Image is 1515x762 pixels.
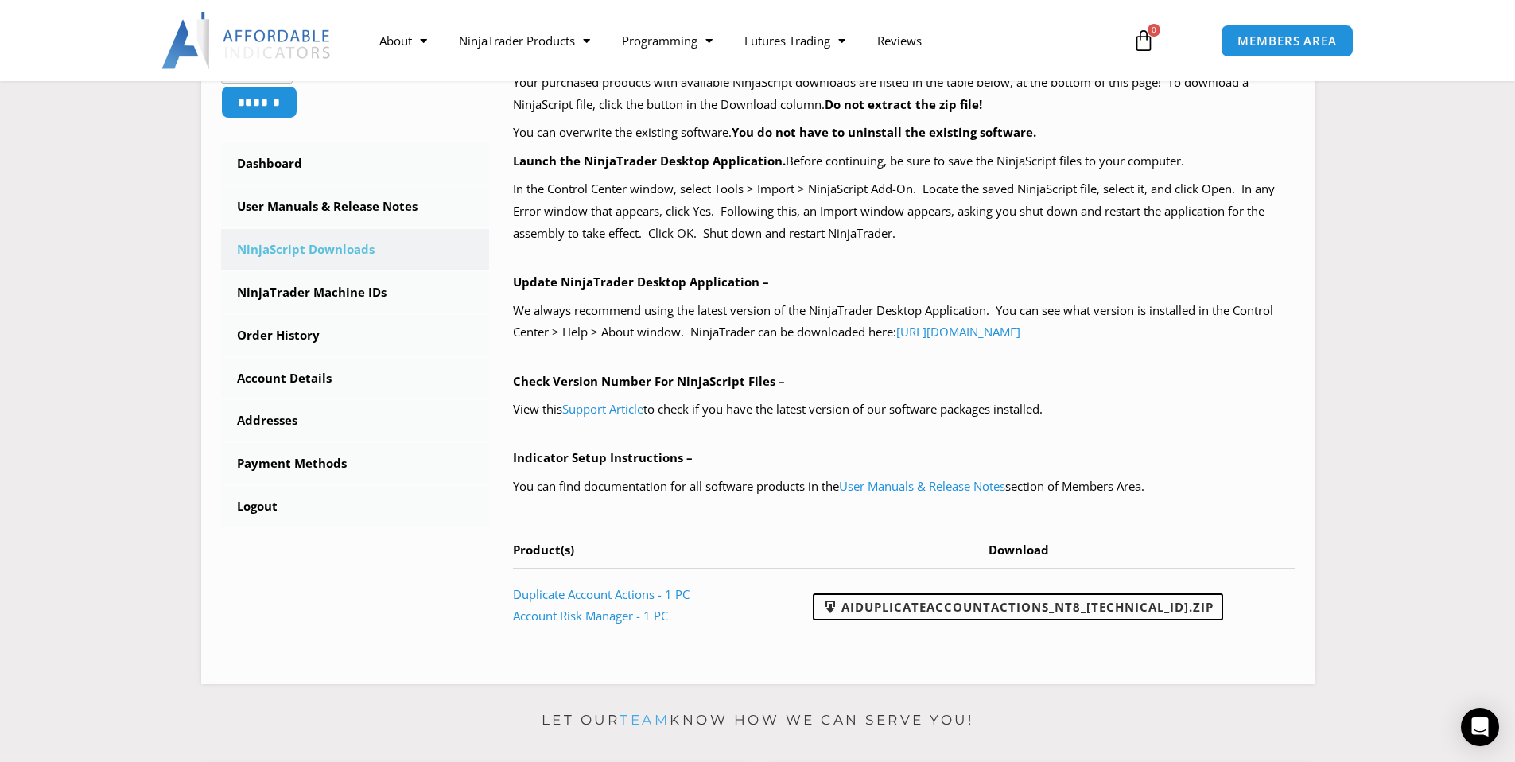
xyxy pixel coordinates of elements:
nav: Account pages [221,143,490,527]
div: Open Intercom Messenger [1461,708,1499,746]
a: Support Article [562,401,643,417]
p: In the Control Center window, select Tools > Import > NinjaScript Add-On. Locate the saved NinjaS... [513,178,1295,245]
a: Reviews [861,22,938,59]
a: Duplicate Account Actions - 1 PC [513,586,690,602]
p: View this to check if you have the latest version of our software packages installed. [513,398,1295,421]
span: MEMBERS AREA [1237,35,1337,47]
a: NinjaTrader Products [443,22,606,59]
span: 0 [1148,24,1160,37]
a: [URL][DOMAIN_NAME] [896,324,1020,340]
b: Do not extract the zip file! [825,96,982,112]
span: Product(s) [513,542,574,558]
a: User Manuals & Release Notes [221,186,490,227]
a: team [620,712,670,728]
a: Futures Trading [728,22,861,59]
a: User Manuals & Release Notes [839,478,1005,494]
a: Dashboard [221,143,490,185]
a: Account Risk Manager - 1 PC [513,608,668,624]
p: Let our know how we can serve you! [201,708,1315,733]
p: We always recommend using the latest version of the NinjaTrader Desktop Application. You can see ... [513,300,1295,344]
b: Check Version Number For NinjaScript Files – [513,373,785,389]
a: Order History [221,315,490,356]
a: Account Details [221,358,490,399]
a: NinjaTrader Machine IDs [221,272,490,313]
a: Payment Methods [221,443,490,484]
a: 0 [1109,17,1179,64]
p: Your purchased products with available NinjaScript downloads are listed in the table below, at th... [513,72,1295,116]
a: AIDuplicateAccountActions_NT8_[TECHNICAL_ID].zip [813,593,1223,620]
b: Update NinjaTrader Desktop Application – [513,274,769,290]
b: You do not have to uninstall the existing software. [732,124,1036,140]
a: MEMBERS AREA [1221,25,1354,57]
p: Before continuing, be sure to save the NinjaScript files to your computer. [513,150,1295,173]
img: LogoAI | Affordable Indicators – NinjaTrader [161,12,332,69]
p: You can overwrite the existing software. [513,122,1295,144]
a: Addresses [221,400,490,441]
span: Download [989,542,1049,558]
a: NinjaScript Downloads [221,229,490,270]
nav: Menu [363,22,1114,59]
a: About [363,22,443,59]
a: Logout [221,486,490,527]
b: Launch the NinjaTrader Desktop Application. [513,153,786,169]
p: You can find documentation for all software products in the section of Members Area. [513,476,1295,498]
a: Programming [606,22,728,59]
b: Indicator Setup Instructions – [513,449,693,465]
